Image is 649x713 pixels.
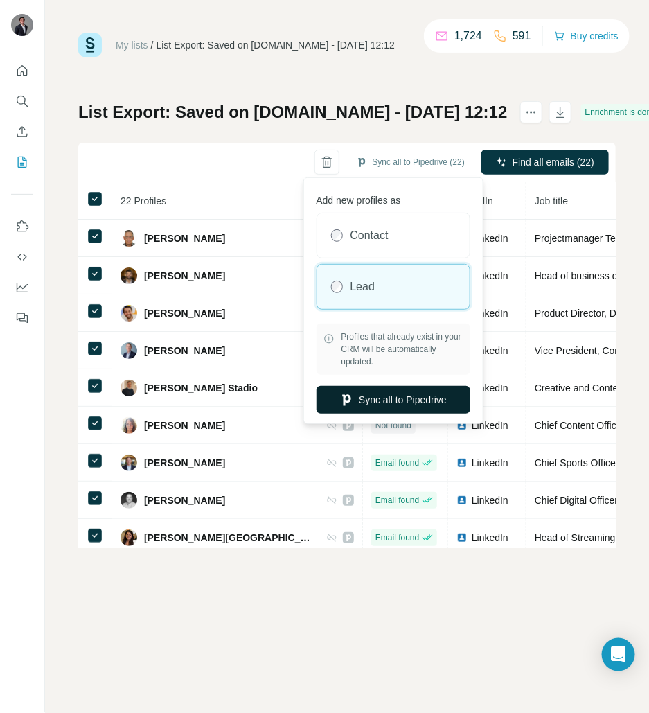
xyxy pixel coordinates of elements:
button: Search [11,89,33,114]
span: [PERSON_NAME] [144,344,225,358]
button: Quick start [11,58,33,83]
span: [PERSON_NAME] [144,306,225,320]
img: Avatar [121,380,137,396]
button: My lists [11,150,33,175]
button: Sync all to Pipedrive [317,386,470,414]
span: Not found [375,419,411,432]
span: LinkedIn [472,531,508,545]
img: Avatar [121,529,137,546]
img: Avatar [121,305,137,322]
span: LinkedIn [472,381,508,395]
p: Add new profiles as [317,188,470,207]
div: List Export: Saved on [DOMAIN_NAME] - [DATE] 12:12 [157,38,395,52]
span: LinkedIn [472,456,508,470]
label: Contact [350,227,388,244]
span: Email found [375,494,419,507]
img: Avatar [121,267,137,284]
img: Surfe Logo [78,33,102,57]
h1: List Export: Saved on [DOMAIN_NAME] - [DATE] 12:12 [78,101,508,123]
span: Job title [535,195,568,206]
img: Avatar [121,417,137,434]
span: LinkedIn [472,419,508,432]
span: [PERSON_NAME] Stadio [144,381,258,395]
span: LinkedIn [472,231,508,245]
img: Avatar [121,492,137,509]
img: LinkedIn logo [456,420,468,431]
button: Buy credits [554,26,619,46]
img: Avatar [121,455,137,471]
span: LinkedIn [472,493,508,507]
span: [PERSON_NAME][GEOGRAPHIC_DATA] [144,531,312,545]
div: Open Intercom Messenger [602,638,635,671]
span: LinkedIn [472,306,508,320]
img: Avatar [121,342,137,359]
button: Find all emails (22) [481,150,609,175]
p: 1,724 [454,28,482,44]
img: Avatar [121,230,137,247]
button: Sync all to Pipedrive (22) [346,152,474,173]
img: LinkedIn logo [456,532,468,543]
span: LinkedIn [472,344,508,358]
span: [PERSON_NAME] [144,269,225,283]
button: Enrich CSV [11,119,33,144]
a: My lists [116,39,148,51]
li: / [151,38,154,52]
button: Use Surfe on LinkedIn [11,214,33,239]
button: Dashboard [11,275,33,300]
button: Use Surfe API [11,245,33,270]
span: Chief Content Officer [535,420,625,431]
span: Email found [375,531,419,544]
img: LinkedIn logo [456,495,468,506]
span: [PERSON_NAME] [144,231,225,245]
p: 591 [513,28,531,44]
span: Profiles that already exist in your CRM will be automatically updated. [341,331,463,368]
span: Email found [375,457,419,469]
span: Chief Digital Officer (CDO) [535,495,649,506]
img: LinkedIn logo [456,457,468,468]
span: [PERSON_NAME] [144,456,225,470]
span: [PERSON_NAME] [144,419,225,432]
span: [PERSON_NAME] [144,493,225,507]
span: LinkedIn [472,269,508,283]
span: Find all emails (22) [513,155,594,169]
button: actions [520,101,542,123]
span: 22 Profiles [121,195,166,206]
img: Avatar [11,14,33,36]
label: Lead [350,279,375,295]
button: Feedback [11,306,33,331]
